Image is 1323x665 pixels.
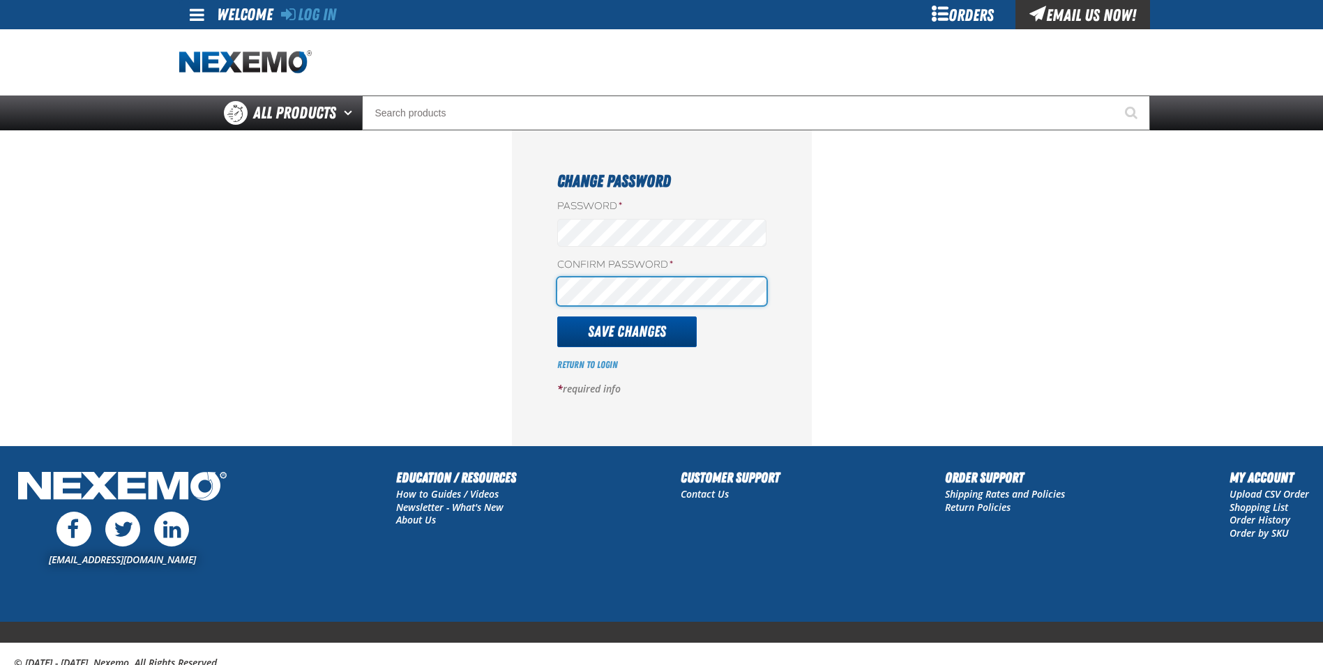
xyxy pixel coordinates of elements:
[945,467,1065,488] h2: Order Support
[1230,487,1309,500] a: Upload CSV Order
[396,467,516,488] h2: Education / Resources
[1115,95,1150,130] button: Start Searching
[362,95,1150,130] input: Search
[253,100,336,125] span: All Products
[945,500,1011,514] a: Return Policies
[1230,500,1288,514] a: Shopping List
[1230,513,1290,526] a: Order History
[1230,526,1289,540] a: Order by SKU
[557,383,766,396] p: required info
[945,487,1065,500] a: Shipping Rates and Policies
[179,50,312,75] a: Home
[557,169,766,194] h1: Change Password
[681,467,780,488] h2: Customer Support
[557,359,618,370] a: Return to Login
[396,500,504,514] a: Newsletter - What's New
[49,553,196,566] a: [EMAIL_ADDRESS][DOMAIN_NAME]
[557,316,697,347] button: Save Changes
[681,487,729,500] a: Contact Us
[557,259,766,272] label: Confirm Password
[396,487,499,500] a: How to Guides / Videos
[557,200,766,213] label: Password
[179,50,312,75] img: Nexemo logo
[339,95,362,130] button: Open All Products pages
[14,467,231,508] img: Nexemo Logo
[281,5,336,24] a: Log In
[1230,467,1309,488] h2: My Account
[396,513,436,526] a: About Us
